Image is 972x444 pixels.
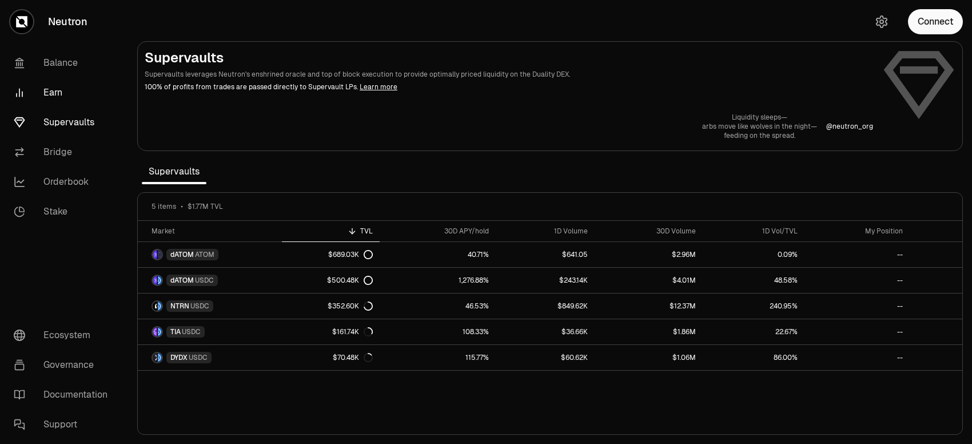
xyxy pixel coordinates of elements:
div: My Position [811,227,903,236]
a: $849.62K [496,294,595,319]
img: ATOM Logo [158,250,162,259]
div: $70.48K [333,353,373,362]
a: -- [804,242,910,267]
a: Governance [5,350,124,380]
a: $1.06M [595,345,703,370]
a: $36.66K [496,319,595,344]
img: NTRN Logo [153,302,157,311]
p: 100% of profits from trades are passed directly to Supervault LPs. [145,82,873,92]
a: Bridge [5,137,124,167]
p: arbs move like wolves in the night— [702,122,817,131]
a: -- [804,319,910,344]
a: -- [804,268,910,293]
img: DYDX Logo [153,353,157,362]
a: Stake [5,197,124,227]
a: 108.33% [380,319,496,344]
a: dATOM LogoUSDC LogodATOMUSDC [138,268,282,293]
a: Support [5,410,124,439]
img: USDC Logo [158,276,162,285]
p: feeding on the spread. [702,131,817,140]
span: ATOM [195,250,214,259]
a: 240.95% [703,294,804,319]
div: $352.60K [328,302,373,311]
img: USDC Logo [158,302,162,311]
span: dATOM [170,276,194,285]
a: Supervaults [5,108,124,137]
p: Supervaults leverages Neutron's enshrined oracle and top of block execution to provide optimally ... [145,69,873,80]
p: Liquidity sleeps— [702,113,817,122]
div: $500.48K [327,276,373,285]
a: $60.62K [496,345,595,370]
div: $161.74K [332,327,373,336]
a: 115.77% [380,345,496,370]
div: TVL [289,227,373,236]
a: 46.53% [380,294,496,319]
span: USDC [189,353,208,362]
a: Ecosystem [5,320,124,350]
a: TIA LogoUSDC LogoTIAUSDC [138,319,282,344]
a: 48.58% [703,268,804,293]
div: 1D Vol/TVL [710,227,798,236]
a: $70.48K [282,345,380,370]
a: Learn more [360,82,397,92]
p: @ neutron_org [826,122,873,131]
div: Market [152,227,275,236]
div: 1D Volume [503,227,588,236]
a: 40.71% [380,242,496,267]
a: -- [804,294,910,319]
img: USDC Logo [158,327,162,336]
a: 0.09% [703,242,804,267]
span: TIA [170,327,181,336]
button: Connect [908,9,963,34]
span: dATOM [170,250,194,259]
a: $161.74K [282,319,380,344]
a: Earn [5,78,124,108]
a: @neutron_org [826,122,873,131]
a: 22.67% [703,319,804,344]
a: Liquidity sleeps—arbs move like wolves in the night—feeding on the spread. [702,113,817,140]
a: 86.00% [703,345,804,370]
a: dATOM LogoATOM LogodATOMATOM [138,242,282,267]
a: $641.05 [496,242,595,267]
a: Orderbook [5,167,124,197]
div: 30D APY/hold [387,227,489,236]
img: dATOM Logo [153,276,157,285]
span: USDC [182,327,201,336]
a: -- [804,345,910,370]
span: NTRN [170,302,189,311]
span: USDC [195,276,214,285]
span: Supervaults [142,160,206,183]
a: Documentation [5,380,124,410]
span: 5 items [152,202,176,211]
a: $352.60K [282,294,380,319]
a: Balance [5,48,124,78]
a: $2.96M [595,242,703,267]
a: $243.14K [496,268,595,293]
a: $500.48K [282,268,380,293]
div: 30D Volume [601,227,696,236]
span: DYDX [170,353,188,362]
span: USDC [190,302,209,311]
a: $689.03K [282,242,380,267]
a: NTRN LogoUSDC LogoNTRNUSDC [138,294,282,319]
a: 1,276.88% [380,268,496,293]
img: TIA Logo [153,327,157,336]
span: $1.77M TVL [188,202,223,211]
a: $1.86M [595,319,703,344]
a: $12.37M [595,294,703,319]
h2: Supervaults [145,49,873,67]
img: dATOM Logo [153,250,157,259]
div: $689.03K [328,250,373,259]
a: $4.01M [595,268,703,293]
a: DYDX LogoUSDC LogoDYDXUSDC [138,345,282,370]
img: USDC Logo [158,353,162,362]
